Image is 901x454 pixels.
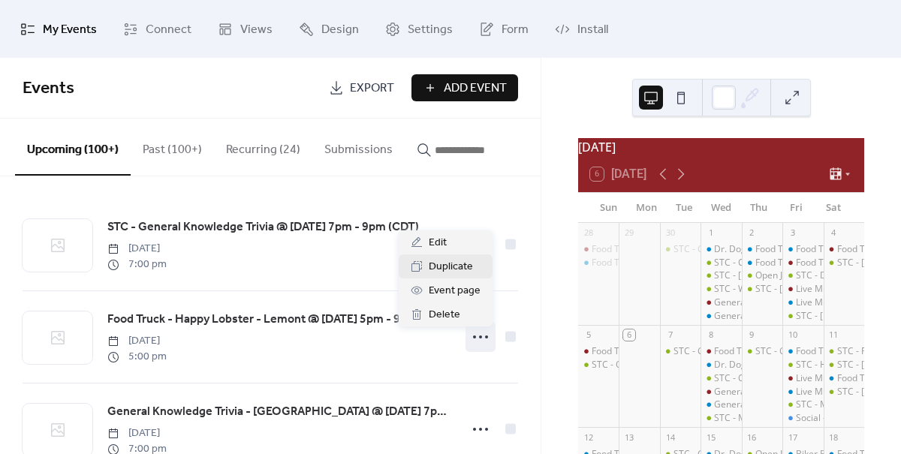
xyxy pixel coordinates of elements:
div: Sat [815,193,852,223]
div: 3 [787,227,798,239]
div: 5 [583,329,594,341]
div: General Knowledge Trivia - Lemont @ Wed Oct 1, 2025 7pm - 9pm (CDT) [701,296,741,309]
span: Delete [429,306,460,324]
div: 14 [664,431,676,443]
a: Design [288,6,370,52]
span: Design [321,18,359,41]
div: 6 [623,329,634,341]
a: Install [544,6,619,52]
div: [DATE] [578,138,864,156]
div: STC - Stern Style Pinball Tournament @ Wed Oct 1, 2025 6pm - 9pm (CDT) [701,269,741,282]
div: Food Truck - Tacos Los Jarochitos - Lemont @ Sun Oct 5, 2025 1pm - 4pm (CDT) [578,345,619,358]
span: Edit [429,234,447,252]
div: 18 [828,431,839,443]
div: Mon [628,193,665,223]
a: Export [318,74,405,101]
div: Food Truck - Da Pizza Co - Roselle @ Fri Oct 3, 2025 5pm - 9pm (CDT) [782,243,823,256]
div: 7 [664,329,676,341]
div: Food Truck - [PERSON_NAME] - Lemont @ [DATE] 1pm - 5pm (CDT) [592,243,870,256]
div: STC - Billy Denton @ Sat Oct 4, 2025 7pm - 10pm (CDT) [824,257,864,269]
a: General Knowledge Trivia - [GEOGRAPHIC_DATA] @ [DATE] 7pm - 9pm (CDT) [107,402,450,422]
div: Social - Magician Pat Flanagan @ Fri Oct 10, 2025 8pm - 10:30pm (CDT) [782,412,823,425]
a: Connect [112,6,203,52]
span: 7:00 pm [107,257,167,272]
div: Fri [777,193,815,223]
div: Tue [665,193,703,223]
div: 12 [583,431,594,443]
a: Views [206,6,284,52]
a: STC - General Knowledge Trivia @ [DATE] 7pm - 9pm (CDT) [107,218,419,237]
div: Live Music - Billy Denton - Lemont @ Fri Oct 3, 2025 7pm - 10pm (CDT) [782,283,823,296]
div: 9 [746,329,758,341]
div: Food Truck - Da Wing Wagon - Roselle @ [DATE] 3pm - 6pm (CDT) [592,257,865,269]
div: General Knowledge Trivia - Roselle @ Wed Oct 8, 2025 7pm - 9pm (CDT) [701,398,741,411]
div: STC - Matt Keen Band @ Sat Oct 11, 2025 7pm - 10pm (CDT) [824,386,864,398]
a: Add Event [411,74,518,101]
div: General Knowledge Trivia - Lemont @ Wed Oct 8, 2025 7pm - 9pm (CDT) [701,386,741,398]
div: Food Truck - Pierogi Rig - Lemont @ Sun Sep 28, 2025 1pm - 5pm (CDT) [578,243,619,256]
div: STC - Outdoor Doggie Dining class @ 1pm - 2:30pm (CDT) [592,359,832,371]
div: STC - Gvs Italian Street Food @ Thu Oct 2, 2025 7pm - 9pm (CDT) [742,283,782,296]
div: STC - General Knowledge Trivia @ Tue Sep 30, 2025 7pm - 9pm (CDT) [660,243,701,256]
span: 5:00 pm [107,349,167,365]
div: 29 [623,227,634,239]
span: Add Event [444,80,507,98]
div: STC - Wild Fries food truck @ Wed Oct 1, 2025 6pm - 9pm (CDT) [701,283,741,296]
span: General Knowledge Trivia - [GEOGRAPHIC_DATA] @ [DATE] 7pm - 9pm (CDT) [107,403,450,421]
div: Food Truck - Tacos Los Jarochitos - Roselle @ Thu Oct 2, 2025 5pm - 9pm (CDT) [742,257,782,269]
div: 11 [828,329,839,341]
span: [DATE] [107,425,167,441]
div: Dr. Dog’s Food Truck - Roselle @ Weekly from 6pm to 9pm [701,359,741,371]
span: Connect [146,18,191,41]
div: Food Truck - Pizza 750 - Lemont @ Sat Oct 4, 2025 2pm - 6pm (CDT) [824,243,864,256]
div: 15 [705,431,716,443]
div: Live Music - Crawfords Daughter- Lemont @ Fri Oct 10, 2025 7pm - 10pm (CDT) [782,372,823,385]
div: Wed [703,193,740,223]
span: [DATE] [107,333,167,349]
div: 30 [664,227,676,239]
span: Views [240,18,273,41]
div: Thu [740,193,777,223]
div: STC - Happy Lobster @ Fri Oct 10, 2025 5pm - 9pm (CDT) [782,359,823,371]
span: Form [502,18,529,41]
div: STC - Terry Byrne @ Sat Oct 11, 2025 2pm - 5pm (CDT) [824,359,864,371]
div: Live Music - Ryan Cooper - Roselle @ Fri Oct 3, 2025 7pm - 10pm (CDT) [782,296,823,309]
a: Settings [374,6,464,52]
span: STC - General Knowledge Trivia @ [DATE] 7pm - 9pm (CDT) [107,218,419,236]
div: Food Truck - Uncle Cams Sandwiches - Roselle @ Fri Oct 10, 2025 5pm - 9pm (CDT) [782,345,823,358]
div: Live Music - Jeffery Constantine - Roselle @ Fri Oct 10, 2025 7pm - 10pm (CDT) [782,386,823,398]
div: 13 [623,431,634,443]
a: My Events [9,6,108,52]
div: Food Truck - Da Wing Wagon - Roselle @ Sun Sep 28, 2025 3pm - 6pm (CDT) [578,257,619,269]
div: Food Truck - Chuck’s Wood Fired Pizza - Roselle @ Sat Oct 11, 2025 5pm - 8pm (CST) [824,372,864,385]
div: STC - Miss Behavin' Band @ Fri Oct 10, 2025 7pm - 10pm (CDT) [782,398,823,411]
a: Food Truck - Happy Lobster - Lemont @ [DATE] 5pm - 9pm (CDT) [107,310,450,329]
div: STC - Charity Bike Ride with Sammy's Bikes @ Weekly from 6pm to 7:30pm on Wednesday from Wed May ... [701,257,741,269]
div: STC - Jimmy Nick and the Don't Tell Mama @ Fri Oct 3, 2025 7pm - 10pm (CDT) [782,310,823,323]
div: 2 [746,227,758,239]
div: STC - Outdoor Doggie Dining class @ 1pm - 2:30pm (CDT) [578,359,619,371]
span: Duplicate [429,258,473,276]
div: Sun [590,193,628,223]
div: 28 [583,227,594,239]
div: 1 [705,227,716,239]
div: 4 [828,227,839,239]
span: Event page [429,282,481,300]
span: Export [350,80,394,98]
a: Form [468,6,540,52]
span: Events [23,72,74,105]
span: Food Truck - Happy Lobster - Lemont @ [DATE] 5pm - 9pm (CDT) [107,311,450,329]
span: Install [577,18,608,41]
button: Recurring (24) [214,119,312,174]
button: Past (100+) [131,119,214,174]
div: 16 [746,431,758,443]
div: 17 [787,431,798,443]
div: STC - Music Bingo hosted by Pollyanna's Sean Frazier @ Wed Oct 8, 2025 7pm - 9pm (CDT) [701,412,741,425]
div: Food Truck - Dr. Dogs - Roselle * donation to LPHS Choir... @ Thu Oct 2, 2025 5pm - 9pm (CDT) [742,243,782,256]
span: Settings [408,18,453,41]
span: [DATE] [107,241,167,257]
div: STC - General Knowledge Trivia @ Tue Oct 7, 2025 7pm - 9pm (CDT) [660,345,701,358]
div: 8 [705,329,716,341]
div: STC - Grunge Theme Night @ Thu Oct 9, 2025 8pm - 11pm (CDT) [742,345,782,358]
div: 10 [787,329,798,341]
